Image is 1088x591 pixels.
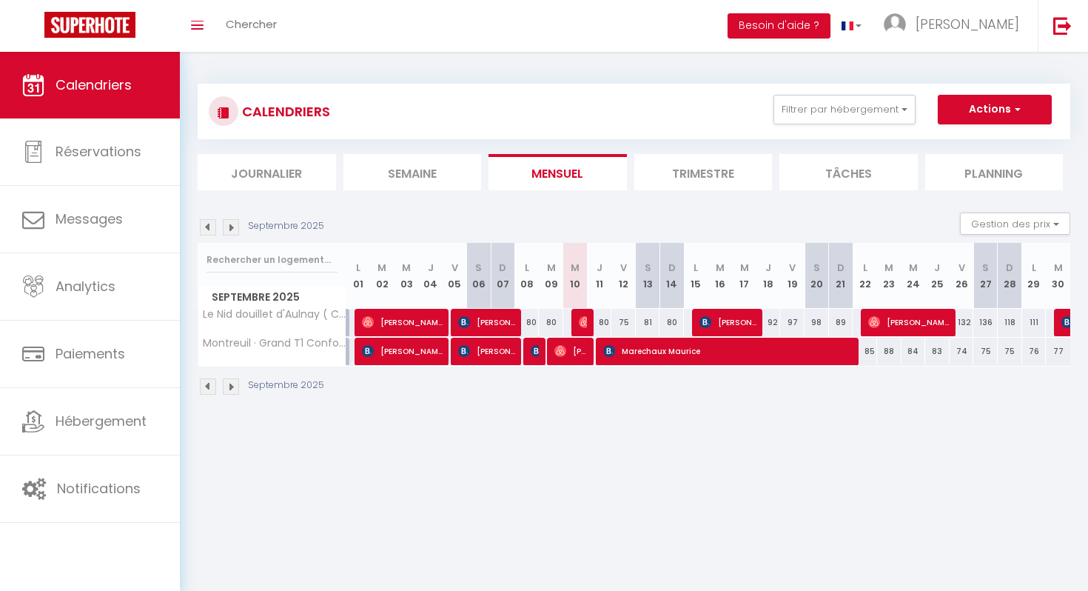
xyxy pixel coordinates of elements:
[56,344,125,363] span: Paiements
[789,261,796,275] abbr: V
[475,261,482,275] abbr: S
[813,261,820,275] abbr: S
[488,154,627,190] li: Mensuel
[694,261,698,275] abbr: L
[668,261,676,275] abbr: D
[765,261,771,275] abbr: J
[458,337,515,365] span: [PERSON_NAME]
[634,154,773,190] li: Trimestre
[684,243,708,309] th: 15
[950,243,974,309] th: 26
[699,308,756,336] span: [PERSON_NAME]
[579,308,587,336] span: [PERSON_NAME]
[756,309,781,336] div: 92
[362,308,443,336] span: [PERSON_NAME]
[925,338,950,365] div: 83
[973,338,998,365] div: 75
[925,154,1064,190] li: Planning
[853,338,877,365] div: 85
[563,243,588,309] th: 10
[57,479,141,498] span: Notifications
[998,309,1022,336] div: 118
[226,16,277,32] span: Chercher
[958,261,965,275] abbr: V
[1006,261,1013,275] abbr: D
[863,261,867,275] abbr: L
[1025,524,1077,580] iframe: Chat
[998,338,1022,365] div: 75
[636,243,660,309] th: 13
[248,219,324,233] p: Septembre 2025
[853,243,877,309] th: 22
[901,338,926,365] div: 84
[44,12,135,38] img: Super Booking
[1022,243,1047,309] th: 29
[716,261,725,275] abbr: M
[539,243,563,309] th: 09
[248,378,324,393] p: Septembre 2025
[1022,309,1047,336] div: 111
[950,338,974,365] div: 74
[934,261,940,275] abbr: J
[499,261,506,275] abbr: D
[370,243,394,309] th: 02
[515,309,540,336] div: 80
[491,243,515,309] th: 07
[201,309,349,320] span: Le Nid douillet d'Aulnay ( CosyHome)
[960,213,1070,235] button: Gestion des prix
[515,243,540,309] th: 08
[597,261,602,275] abbr: J
[636,309,660,336] div: 81
[620,261,627,275] abbr: V
[428,261,434,275] abbr: J
[418,243,443,309] th: 04
[56,210,123,228] span: Messages
[603,337,856,365] span: Marechaux Maurice
[837,261,844,275] abbr: D
[238,95,330,128] h3: CALENDRIERS
[56,412,147,430] span: Hébergement
[877,338,901,365] div: 88
[402,261,411,275] abbr: M
[611,243,636,309] th: 12
[884,261,893,275] abbr: M
[206,247,338,273] input: Rechercher un logement...
[539,309,563,336] div: 80
[973,309,998,336] div: 136
[547,261,556,275] abbr: M
[829,309,853,336] div: 89
[950,309,974,336] div: 132
[884,13,906,36] img: ...
[645,261,651,275] abbr: S
[525,261,529,275] abbr: L
[356,261,360,275] abbr: L
[868,308,950,336] span: [PERSON_NAME]
[805,243,829,309] th: 20
[925,243,950,309] th: 25
[458,308,515,336] span: [PERSON_NAME]
[780,243,805,309] th: 19
[198,154,336,190] li: Journalier
[780,309,805,336] div: 97
[56,277,115,295] span: Analytics
[1046,338,1070,365] div: 77
[611,309,636,336] div: 75
[588,243,612,309] th: 11
[56,142,141,161] span: Réservations
[916,15,1019,33] span: [PERSON_NAME]
[728,13,830,39] button: Besoin d'aide ?
[659,243,684,309] th: 14
[443,243,467,309] th: 05
[938,95,1052,124] button: Actions
[56,76,132,94] span: Calendriers
[877,243,901,309] th: 23
[467,243,491,309] th: 06
[756,243,781,309] th: 18
[571,261,580,275] abbr: M
[198,287,346,308] span: Septembre 2025
[531,337,539,365] span: [PERSON_NAME]
[659,309,684,336] div: 80
[1054,261,1063,275] abbr: M
[829,243,853,309] th: 21
[773,95,916,124] button: Filtrer par hébergement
